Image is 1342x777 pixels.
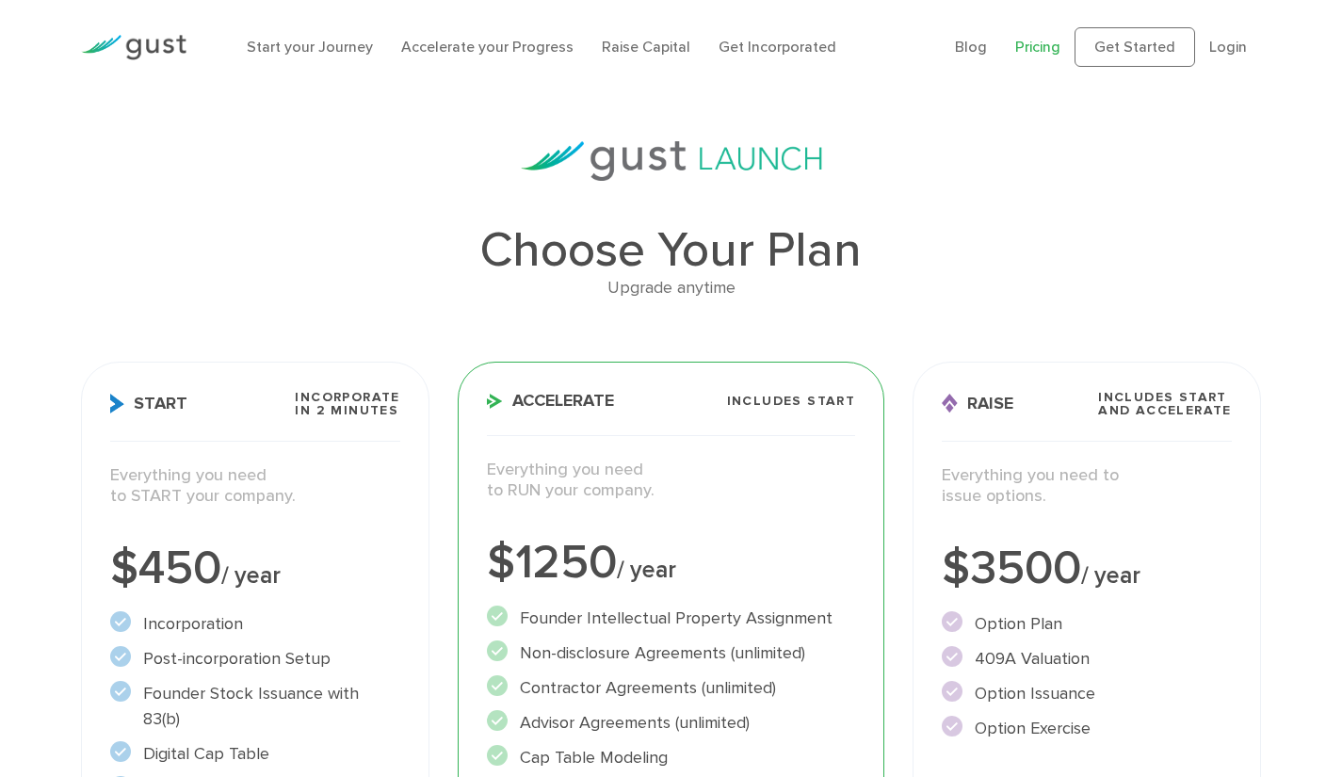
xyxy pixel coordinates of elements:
li: Option Issuance [942,681,1231,706]
p: Everything you need to RUN your company. [487,460,856,502]
a: Raise Capital [602,38,690,56]
li: 409A Valuation [942,646,1231,672]
div: $3500 [942,545,1231,592]
span: Start [110,394,187,413]
li: Founder Stock Issuance with 83(b) [110,681,399,732]
img: Start Icon X2 [110,394,124,413]
li: Incorporation [110,611,399,637]
li: Digital Cap Table [110,741,399,767]
a: Accelerate your Progress [401,38,574,56]
a: Login [1209,38,1247,56]
div: Upgrade anytime [81,275,1261,302]
a: Start your Journey [247,38,373,56]
a: Blog [955,38,987,56]
li: Option Plan [942,611,1231,637]
div: $450 [110,545,399,592]
li: Option Exercise [942,716,1231,741]
span: Accelerate [487,393,614,410]
li: Post-incorporation Setup [110,646,399,672]
img: Accelerate Icon [487,394,503,409]
span: Incorporate in 2 Minutes [295,391,399,417]
h1: Choose Your Plan [81,226,1261,275]
span: / year [617,556,676,584]
img: Gust Logo [81,35,186,60]
span: / year [1081,561,1140,590]
img: gust-launch-logos.svg [521,141,822,181]
img: Raise Icon [942,394,958,413]
li: Cap Table Modeling [487,745,856,770]
div: $1250 [487,540,856,587]
span: / year [221,561,281,590]
p: Everything you need to issue options. [942,465,1231,508]
span: Includes START [727,395,856,408]
a: Pricing [1015,38,1060,56]
span: Includes START and ACCELERATE [1098,391,1232,417]
p: Everything you need to START your company. [110,465,399,508]
a: Get Started [1075,27,1195,67]
li: Non-disclosure Agreements (unlimited) [487,640,856,666]
li: Founder Intellectual Property Assignment [487,606,856,631]
span: Raise [942,394,1013,413]
a: Get Incorporated [719,38,836,56]
li: Contractor Agreements (unlimited) [487,675,856,701]
li: Advisor Agreements (unlimited) [487,710,856,736]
